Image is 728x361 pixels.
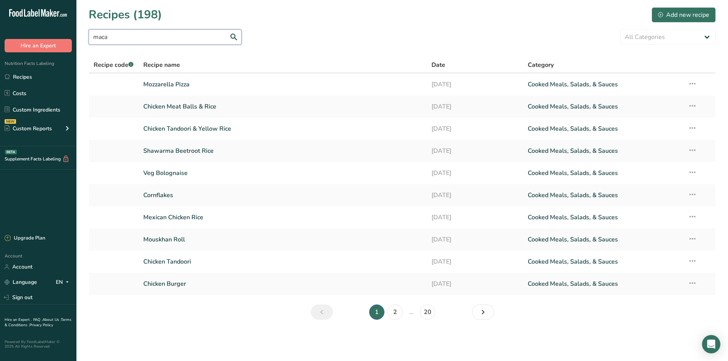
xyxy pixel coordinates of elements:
a: Cooked Meals, Salads, & Sauces [528,209,679,225]
a: Cornflakes [143,187,423,203]
div: NEW [5,119,16,124]
div: Custom Reports [5,125,52,133]
a: [DATE] [431,276,519,292]
a: [DATE] [431,209,519,225]
a: Page 20. [420,304,435,320]
a: Shawarma Beetroot Rice [143,143,423,159]
a: Hire an Expert . [5,317,32,322]
div: BETA [5,150,17,154]
a: [DATE] [431,187,519,203]
span: Category [528,60,554,70]
span: Recipe code [94,61,133,69]
a: Cooked Meals, Salads, & Sauces [528,231,679,248]
button: Hire an Expert [5,39,72,52]
a: Cooked Meals, Salads, & Sauces [528,121,679,137]
a: Cooked Meals, Salads, & Sauces [528,165,679,181]
div: EN [56,278,72,287]
a: [DATE] [431,143,519,159]
a: Privacy Policy [29,322,53,328]
a: Chicken Tandoori & Yellow Rice [143,121,423,137]
a: Veg Bolognaise [143,165,423,181]
input: Search for recipe [89,29,242,45]
a: Cooked Meals, Salads, & Sauces [528,99,679,115]
a: Cooked Meals, Salads, & Sauces [528,143,679,159]
a: Mozzarella Pizza [143,76,423,92]
a: Cooked Meals, Salads, & Sauces [528,76,679,92]
h1: Recipes (198) [89,6,162,23]
a: [DATE] [431,165,519,181]
div: Upgrade Plan [5,235,45,242]
a: Cooked Meals, Salads, & Sauces [528,276,679,292]
a: Chicken Burger [143,276,423,292]
div: Add new recipe [658,10,709,19]
a: Language [5,275,37,289]
a: Previous page [311,304,333,320]
button: Add new recipe [652,7,716,23]
span: Date [431,60,445,70]
a: Cooked Meals, Salads, & Sauces [528,187,679,203]
a: Terms & Conditions . [5,317,71,328]
a: About Us . [42,317,61,322]
a: [DATE] [431,99,519,115]
a: [DATE] [431,76,519,92]
a: FAQ . [33,317,42,322]
span: Recipe name [143,60,180,70]
a: Page 2. [388,304,403,320]
a: Chicken Meat Balls & Rice [143,99,423,115]
a: Mouskhan Roll [143,231,423,248]
a: [DATE] [431,121,519,137]
a: [DATE] [431,231,519,248]
a: Chicken Tandoori [143,254,423,270]
a: Next page [472,304,494,320]
a: Cooked Meals, Salads, & Sauces [528,254,679,270]
div: Open Intercom Messenger [702,335,720,353]
div: Powered By FoodLabelMaker © 2025 All Rights Reserved [5,340,72,349]
a: Mexican Chicken Rice [143,209,423,225]
a: [DATE] [431,254,519,270]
